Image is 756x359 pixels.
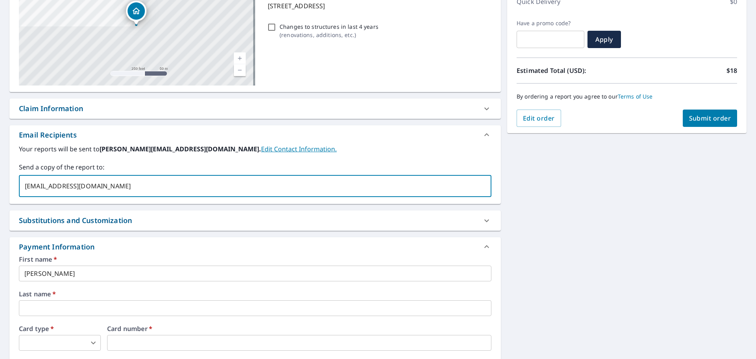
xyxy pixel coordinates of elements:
[9,99,501,119] div: Claim Information
[594,35,615,44] span: Apply
[19,144,491,154] label: Your reports will be sent to
[9,237,501,256] div: Payment Information
[9,125,501,144] div: Email Recipients
[517,93,737,100] p: By ordering a report you agree to our
[107,326,491,332] label: Card number
[587,31,621,48] button: Apply
[517,66,627,75] p: Estimated Total (USD):
[19,162,491,172] label: Send a copy of the report to:
[517,110,561,127] button: Edit order
[726,66,737,75] p: $18
[19,103,83,114] div: Claim Information
[126,1,146,25] div: Dropped pin, building 1, Residential property, 232 Broadway Port Ewen, NY 12466
[100,145,261,153] b: [PERSON_NAME][EMAIL_ADDRESS][DOMAIN_NAME].
[618,93,653,100] a: Terms of Use
[19,242,98,252] div: Payment Information
[689,114,731,123] span: Submit order
[19,256,491,262] label: First name
[268,1,488,11] p: [STREET_ADDRESS]
[234,64,246,76] a: Current Level 17, Zoom Out
[280,22,378,31] p: Changes to structures in last 4 years
[19,326,101,332] label: Card type
[261,145,337,153] a: EditContactInfo
[683,110,737,127] button: Submit order
[19,130,77,140] div: Email Recipients
[523,114,555,123] span: Edit order
[19,335,101,351] div: ​
[517,20,584,27] label: Have a promo code?
[280,31,378,39] p: ( renovations, additions, etc. )
[234,52,246,64] a: Current Level 17, Zoom In
[19,291,491,297] label: Last name
[19,215,132,226] div: Substitutions and Customization
[9,210,501,231] div: Substitutions and Customization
